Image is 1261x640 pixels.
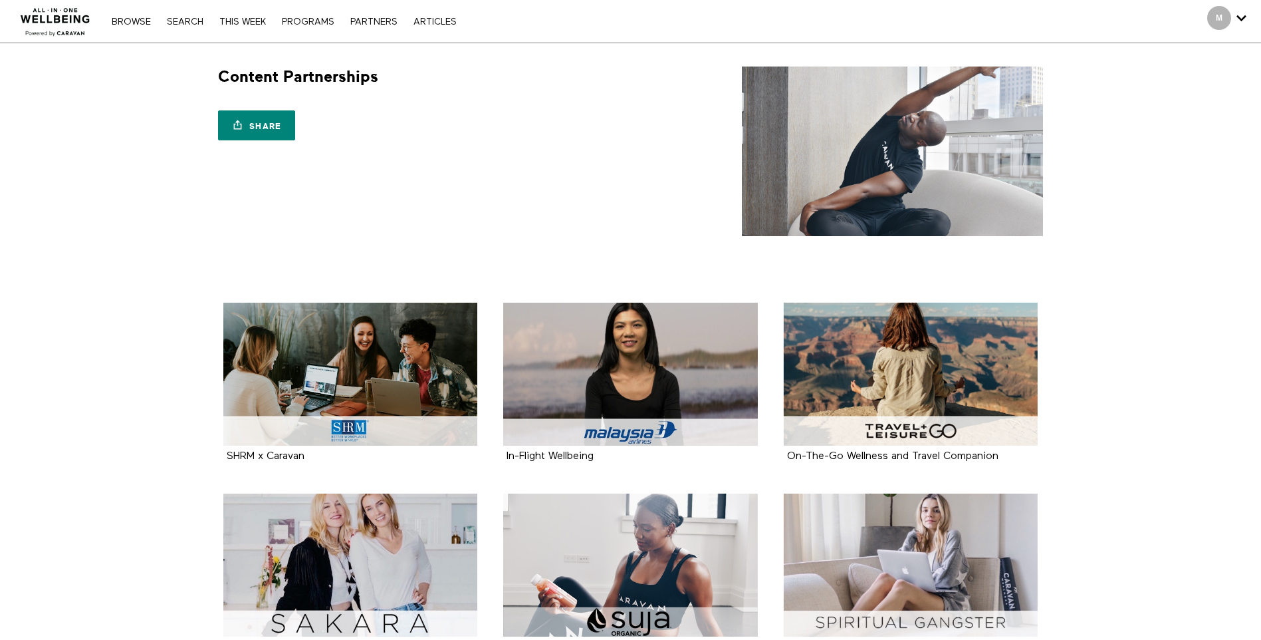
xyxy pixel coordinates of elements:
a: Browse [105,17,158,27]
h1: Content Partnerships [218,67,378,87]
a: Sakara Life Program [223,494,478,637]
a: On-The-Go Wellness and Travel Companion [784,303,1038,446]
nav: Primary [105,15,463,28]
a: SHRM x Caravan [223,303,478,446]
img: Content Partnerships [742,67,1043,236]
a: On-The-Go Wellness and Travel Companion [787,451,998,461]
a: PROGRAMS [275,17,341,27]
a: PARTNERS [344,17,404,27]
a: Share [218,110,295,140]
a: THIS WEEK [213,17,273,27]
a: FIND YOUR INNER SPIRITUAL GANGSTER [784,494,1038,637]
a: In-Flight Wellbeing [507,451,594,461]
a: SHRM x Caravan [227,451,304,461]
a: Nourish your Body & Soul | Suja Juice [503,494,758,637]
a: Search [160,17,210,27]
a: In-Flight Wellbeing [503,303,758,446]
a: ARTICLES [407,17,463,27]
